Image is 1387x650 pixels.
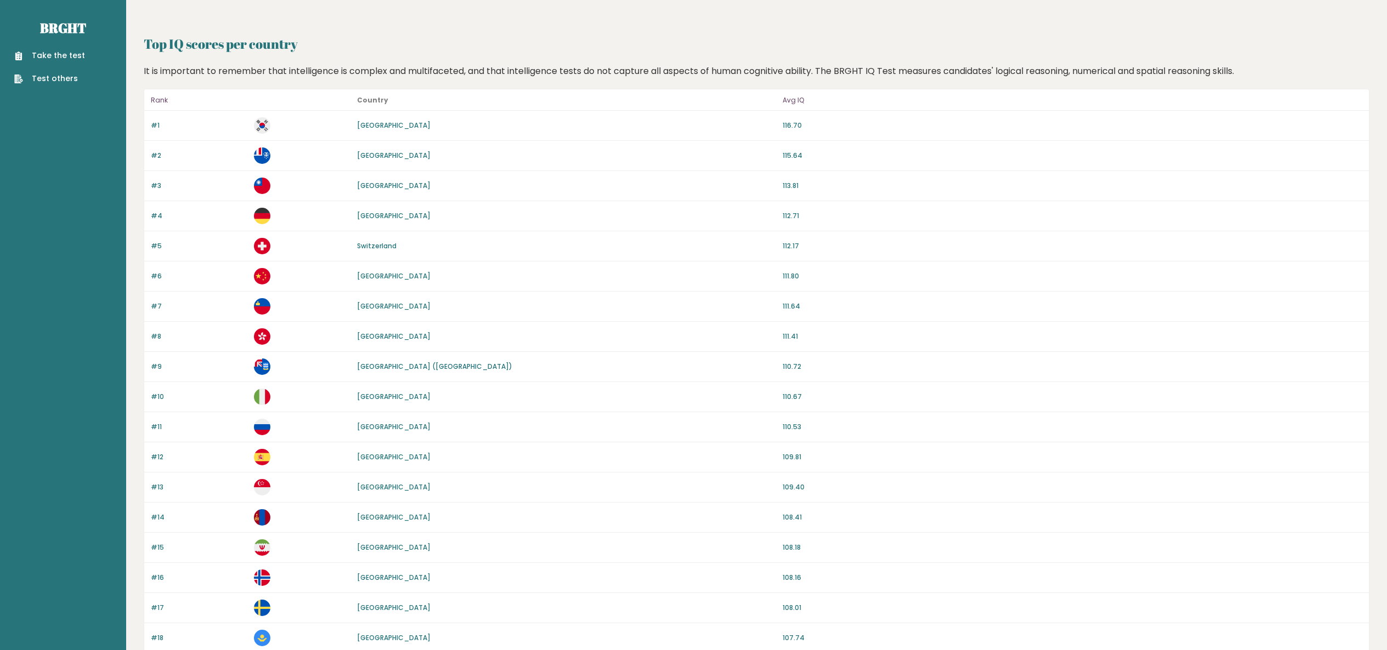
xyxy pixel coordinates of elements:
[357,362,512,371] a: [GEOGRAPHIC_DATA] ([GEOGRAPHIC_DATA])
[254,328,270,345] img: hk.svg
[14,73,85,84] a: Test others
[783,362,1362,372] p: 110.72
[151,94,247,107] p: Rank
[151,543,247,552] p: #15
[783,121,1362,130] p: 116.70
[254,208,270,224] img: de.svg
[357,301,431,311] a: [GEOGRAPHIC_DATA]
[783,422,1362,432] p: 110.53
[357,422,431,431] a: [GEOGRAPHIC_DATA]
[151,332,247,341] p: #8
[151,633,247,643] p: #18
[254,569,270,586] img: no.svg
[783,332,1362,341] p: 111.41
[783,151,1362,161] p: 115.64
[357,271,431,281] a: [GEOGRAPHIC_DATA]
[783,512,1362,522] p: 108.41
[783,573,1362,583] p: 108.16
[783,271,1362,281] p: 111.80
[254,117,270,134] img: kr.svg
[783,94,1362,107] p: Avg IQ
[357,121,431,130] a: [GEOGRAPHIC_DATA]
[254,238,270,254] img: ch.svg
[254,509,270,526] img: mn.svg
[151,573,247,583] p: #16
[151,121,247,130] p: #1
[357,482,431,492] a: [GEOGRAPHIC_DATA]
[151,452,247,462] p: #12
[357,181,431,190] a: [GEOGRAPHIC_DATA]
[254,178,270,194] img: tw.svg
[254,268,270,284] img: cn.svg
[254,479,270,495] img: sg.svg
[254,358,270,375] img: fk.svg
[783,241,1362,251] p: 112.17
[151,211,247,221] p: #4
[357,332,431,341] a: [GEOGRAPHIC_DATA]
[151,301,247,311] p: #7
[783,482,1362,492] p: 109.40
[783,452,1362,462] p: 109.81
[151,362,247,372] p: #9
[357,95,388,105] b: Country
[357,241,397,250] a: Switzerland
[357,603,431,612] a: [GEOGRAPHIC_DATA]
[151,151,247,161] p: #2
[151,422,247,432] p: #11
[151,241,247,251] p: #5
[783,543,1362,552] p: 108.18
[783,392,1362,402] p: 110.67
[783,301,1362,311] p: 111.64
[783,603,1362,613] p: 108.01
[144,34,1369,54] h2: Top IQ scores per country
[151,603,247,613] p: #17
[254,147,270,164] img: tf.svg
[254,449,270,465] img: es.svg
[357,151,431,160] a: [GEOGRAPHIC_DATA]
[357,211,431,220] a: [GEOGRAPHIC_DATA]
[151,271,247,281] p: #6
[151,512,247,522] p: #14
[783,181,1362,191] p: 113.81
[14,50,85,61] a: Take the test
[357,573,431,582] a: [GEOGRAPHIC_DATA]
[254,389,270,405] img: it.svg
[151,482,247,492] p: #13
[783,211,1362,221] p: 112.71
[254,539,270,556] img: ir.svg
[357,452,431,461] a: [GEOGRAPHIC_DATA]
[151,392,247,402] p: #10
[140,65,1374,78] div: It is important to remember that intelligence is complex and multifaceted, and that intelligence ...
[40,19,86,37] a: Brght
[357,392,431,401] a: [GEOGRAPHIC_DATA]
[151,181,247,191] p: #3
[254,600,270,616] img: se.svg
[783,633,1362,643] p: 107.74
[254,419,270,435] img: ru.svg
[254,298,270,315] img: li.svg
[357,633,431,642] a: [GEOGRAPHIC_DATA]
[357,512,431,522] a: [GEOGRAPHIC_DATA]
[254,630,270,646] img: kz.svg
[357,543,431,552] a: [GEOGRAPHIC_DATA]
